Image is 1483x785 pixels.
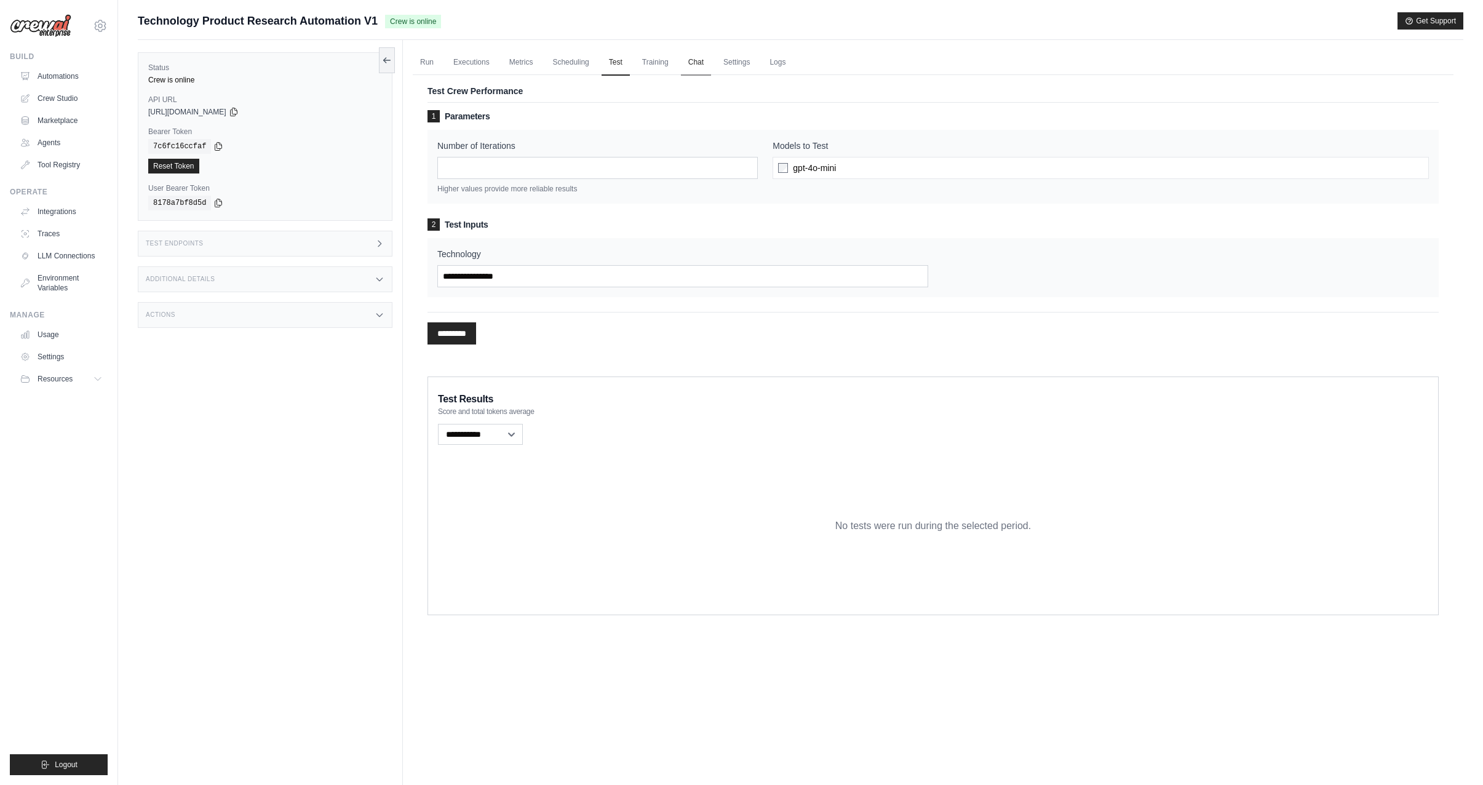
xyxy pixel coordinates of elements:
[413,50,441,76] a: Run
[15,66,108,86] a: Automations
[15,268,108,298] a: Environment Variables
[148,127,382,137] label: Bearer Token
[10,14,71,38] img: Logo
[148,107,226,117] span: [URL][DOMAIN_NAME]
[10,754,108,775] button: Logout
[148,196,211,210] code: 8178a7bf8d5d
[762,50,793,76] a: Logs
[15,155,108,175] a: Tool Registry
[502,50,541,76] a: Metrics
[793,162,836,174] span: gpt-4o-mini
[427,110,1439,122] h3: Parameters
[15,224,108,244] a: Traces
[385,15,441,28] span: Crew is online
[716,50,757,76] a: Settings
[148,63,382,73] label: Status
[427,110,440,122] span: 1
[148,183,382,193] label: User Bearer Token
[148,139,211,154] code: 7c6fc16ccfaf
[15,369,108,389] button: Resources
[148,95,382,105] label: API URL
[437,140,758,152] label: Number of Iterations
[437,248,928,260] label: Technology
[15,133,108,153] a: Agents
[773,140,1429,152] label: Models to Test
[602,50,630,76] a: Test
[446,50,497,76] a: Executions
[138,12,378,30] span: Technology Product Research Automation V1
[438,392,493,407] span: Test Results
[146,311,175,319] h3: Actions
[15,347,108,367] a: Settings
[427,85,1439,97] p: Test Crew Performance
[10,187,108,197] div: Operate
[15,246,108,266] a: LLM Connections
[681,50,711,76] a: Chat
[427,218,1439,231] h3: Test Inputs
[38,374,73,384] span: Resources
[15,202,108,221] a: Integrations
[10,310,108,320] div: Manage
[1398,12,1463,30] button: Get Support
[427,218,440,231] span: 2
[438,407,535,416] span: Score and total tokens average
[148,159,199,173] a: Reset Token
[10,52,108,62] div: Build
[55,760,78,770] span: Logout
[15,111,108,130] a: Marketplace
[15,325,108,345] a: Usage
[635,50,676,76] a: Training
[146,240,204,247] h3: Test Endpoints
[545,50,596,76] a: Scheduling
[146,276,215,283] h3: Additional Details
[148,75,382,85] div: Crew is online
[437,184,758,194] p: Higher values provide more reliable results
[1421,726,1483,785] iframe: Chat Widget
[835,519,1031,533] p: No tests were run during the selected period.
[15,89,108,108] a: Crew Studio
